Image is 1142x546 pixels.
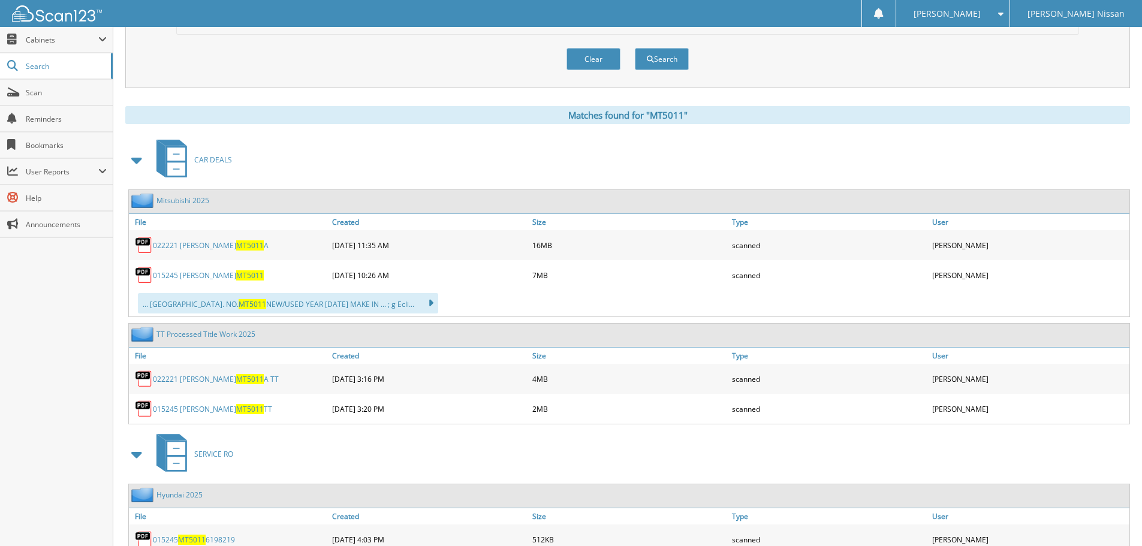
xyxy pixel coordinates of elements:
a: User [929,214,1129,230]
a: 022221 [PERSON_NAME]MT5011A [153,240,269,251]
span: CAR DEALS [194,155,232,165]
div: [PERSON_NAME] [929,263,1129,287]
a: TT Processed Title Work 2025 [156,329,255,339]
a: Created [329,214,529,230]
div: [DATE] 3:20 PM [329,397,529,421]
a: 015245MT50116198219 [153,535,235,545]
div: scanned [729,263,929,287]
a: File [129,214,329,230]
iframe: Chat Widget [1082,488,1142,546]
a: Type [729,348,929,364]
img: folder2.png [131,487,156,502]
a: Type [729,214,929,230]
img: PDF.png [135,370,153,388]
a: CAR DEALS [149,136,232,183]
span: MT5011 [178,535,206,545]
div: [PERSON_NAME] [929,233,1129,257]
span: Reminders [26,114,107,124]
span: MT5011 [236,240,264,251]
a: Hyundai 2025 [156,490,203,500]
span: Search [26,61,105,71]
a: Mitsubishi 2025 [156,195,209,206]
div: 7MB [529,263,730,287]
span: [PERSON_NAME] Nissan [1028,10,1125,17]
span: Help [26,193,107,203]
img: scan123-logo-white.svg [12,5,102,22]
button: Clear [567,48,620,70]
div: ... [GEOGRAPHIC_DATA]. NO. NEW/USED YEAR [DATE] MAKE IN ... ; g Ecli... [138,293,438,313]
span: [PERSON_NAME] [914,10,981,17]
a: User [929,508,1129,524]
a: File [129,348,329,364]
span: MT5011 [236,270,264,280]
span: Announcements [26,219,107,230]
a: 015245 [PERSON_NAME]MT5011 [153,270,264,280]
a: Size [529,214,730,230]
div: scanned [729,233,929,257]
a: Type [729,508,929,524]
span: MT5011 [236,374,264,384]
a: Created [329,508,529,524]
div: [DATE] 3:16 PM [329,367,529,391]
img: PDF.png [135,266,153,284]
button: Search [635,48,689,70]
a: File [129,508,329,524]
img: folder2.png [131,327,156,342]
a: 022221 [PERSON_NAME]MT5011A TT [153,374,279,384]
div: [DATE] 10:26 AM [329,263,529,287]
a: User [929,348,1129,364]
div: Matches found for "MT5011" [125,106,1130,124]
div: [PERSON_NAME] [929,397,1129,421]
img: PDF.png [135,400,153,418]
img: PDF.png [135,236,153,254]
img: folder2.png [131,193,156,208]
div: 2MB [529,397,730,421]
div: scanned [729,397,929,421]
span: SERVICE RO [194,449,233,459]
div: [PERSON_NAME] [929,367,1129,391]
span: User Reports [26,167,98,177]
a: Size [529,508,730,524]
span: MT5011 [239,299,266,309]
a: Size [529,348,730,364]
a: 015245 [PERSON_NAME]MT5011TT [153,404,272,414]
div: 16MB [529,233,730,257]
span: Bookmarks [26,140,107,150]
a: Created [329,348,529,364]
a: SERVICE RO [149,430,233,478]
span: MT5011 [236,404,264,414]
div: [DATE] 11:35 AM [329,233,529,257]
span: Cabinets [26,35,98,45]
div: scanned [729,367,929,391]
span: Scan [26,88,107,98]
div: 4MB [529,367,730,391]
